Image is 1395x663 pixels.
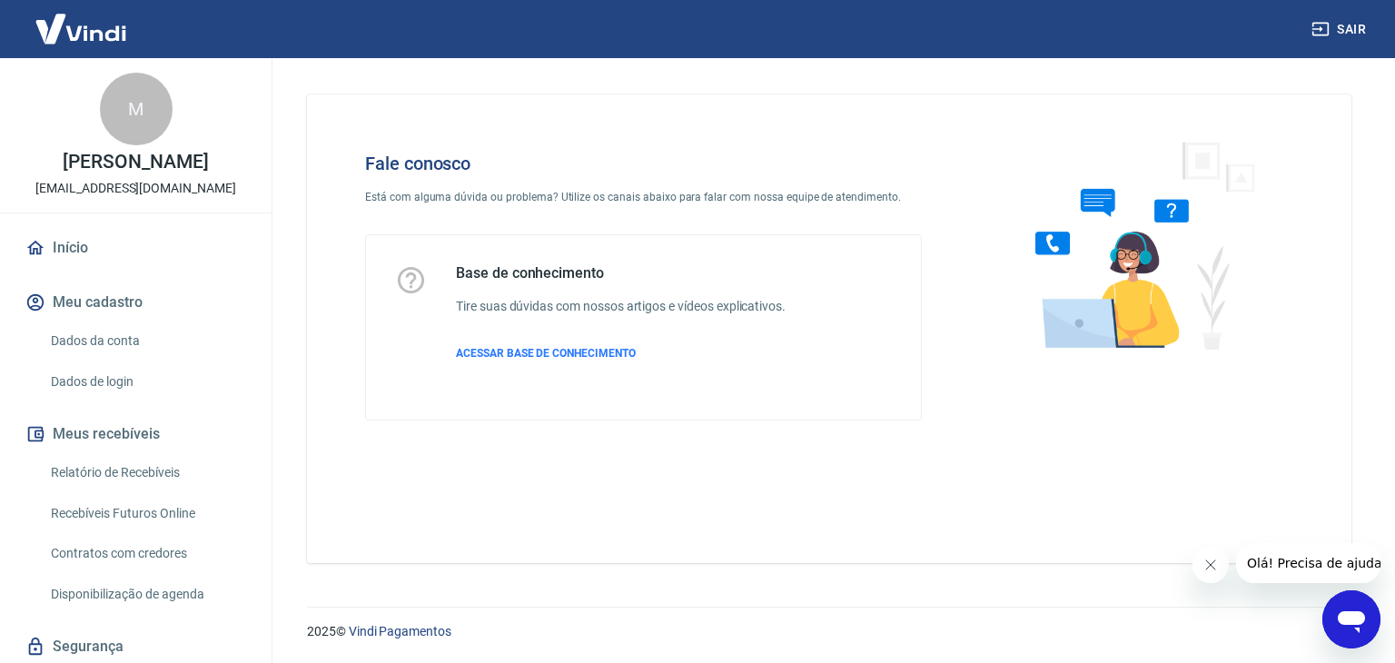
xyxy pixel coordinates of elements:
[100,73,173,145] div: M
[365,153,922,174] h4: Fale conosco
[22,414,250,454] button: Meus recebíveis
[307,622,1351,641] p: 2025 ©
[1236,543,1380,583] iframe: Mensagem da empresa
[44,363,250,401] a: Dados de login
[44,576,250,613] a: Disponibilização de agenda
[22,282,250,322] button: Meu cadastro
[999,124,1275,366] img: Fale conosco
[456,297,786,316] h6: Tire suas dúvidas com nossos artigos e vídeos explicativos.
[1308,13,1373,46] button: Sair
[365,189,922,205] p: Está com alguma dúvida ou problema? Utilize os canais abaixo para falar com nossa equipe de atend...
[456,264,786,282] h5: Base de conhecimento
[11,13,153,27] span: Olá! Precisa de ajuda?
[22,1,140,56] img: Vindi
[22,228,250,268] a: Início
[35,179,236,198] p: [EMAIL_ADDRESS][DOMAIN_NAME]
[456,345,786,361] a: ACESSAR BASE DE CONHECIMENTO
[456,347,636,360] span: ACESSAR BASE DE CONHECIMENTO
[44,535,250,572] a: Contratos com credores
[44,322,250,360] a: Dados da conta
[44,495,250,532] a: Recebíveis Futuros Online
[349,624,451,638] a: Vindi Pagamentos
[1322,590,1380,648] iframe: Botão para abrir a janela de mensagens
[1192,547,1229,583] iframe: Fechar mensagem
[63,153,208,172] p: [PERSON_NAME]
[44,454,250,491] a: Relatório de Recebíveis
